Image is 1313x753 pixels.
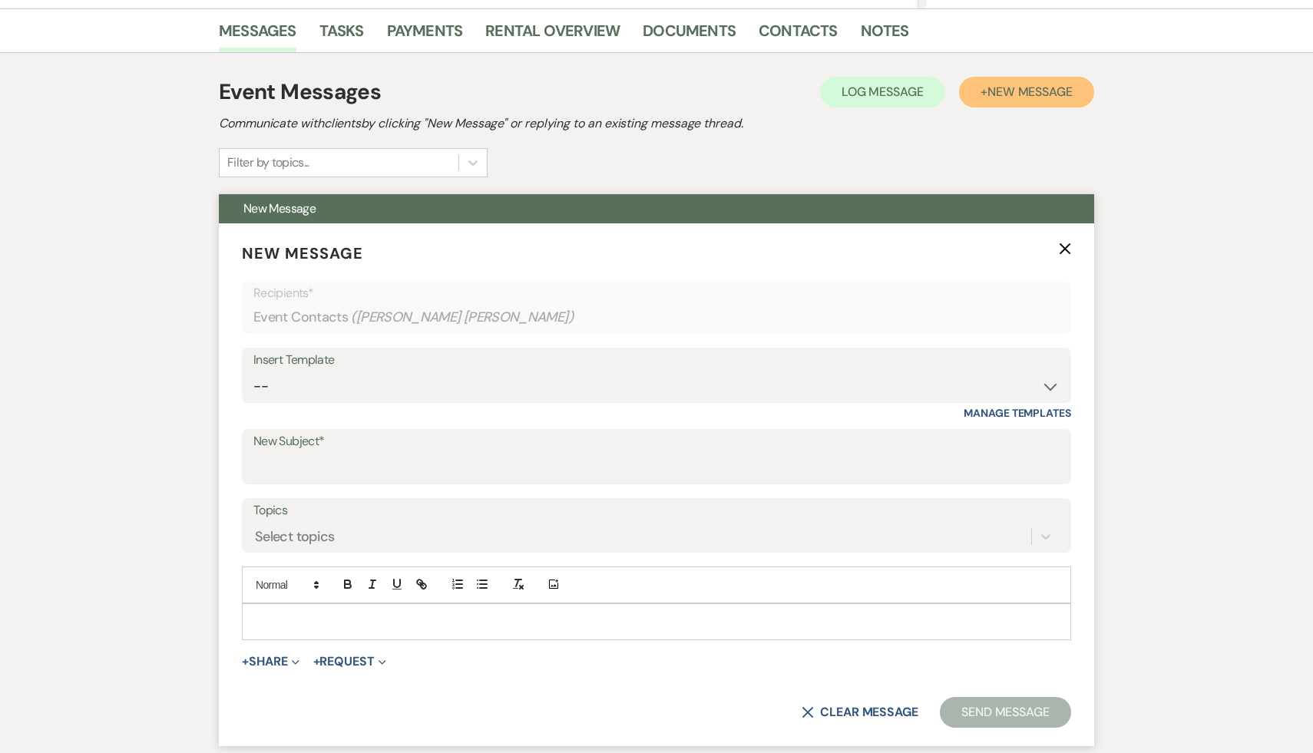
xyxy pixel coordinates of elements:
[313,656,386,668] button: Request
[243,200,316,216] span: New Message
[313,656,320,668] span: +
[242,656,299,668] button: Share
[959,77,1094,107] button: +New Message
[253,349,1060,372] div: Insert Template
[253,302,1060,332] div: Event Contacts
[319,18,364,52] a: Tasks
[987,84,1073,100] span: New Message
[820,77,945,107] button: Log Message
[255,526,335,547] div: Select topics
[219,76,381,108] h1: Event Messages
[253,431,1060,453] label: New Subject*
[861,18,909,52] a: Notes
[643,18,736,52] a: Documents
[387,18,463,52] a: Payments
[219,18,296,52] a: Messages
[802,706,918,718] button: Clear message
[759,18,838,52] a: Contacts
[253,283,1060,303] p: Recipients*
[964,406,1071,420] a: Manage Templates
[242,243,363,263] span: New Message
[485,18,620,52] a: Rental Overview
[253,500,1060,522] label: Topics
[219,114,1094,133] h2: Communicate with clients by clicking "New Message" or replying to an existing message thread.
[940,697,1071,728] button: Send Message
[842,84,924,100] span: Log Message
[227,154,309,172] div: Filter by topics...
[351,307,574,328] span: ( [PERSON_NAME] [PERSON_NAME] )
[242,656,249,668] span: +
